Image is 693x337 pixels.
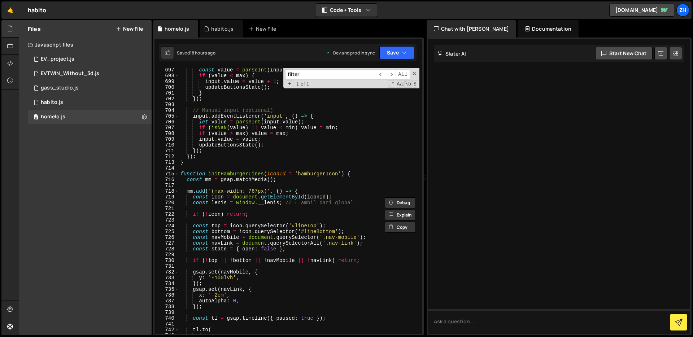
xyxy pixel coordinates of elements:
[28,25,41,33] h2: Files
[427,20,516,38] div: Chat with [PERSON_NAME]
[154,258,179,263] div: 730
[154,113,179,119] div: 705
[154,136,179,142] div: 709
[385,210,416,220] button: Explain
[286,80,293,87] span: Toggle Replace mode
[154,275,179,281] div: 733
[154,159,179,165] div: 713
[285,69,376,80] input: Search for
[154,148,179,154] div: 711
[154,183,179,188] div: 717
[396,69,410,80] span: Alt-Enter
[154,298,179,304] div: 737
[28,52,152,66] div: 13378/40224.js
[154,79,179,84] div: 699
[249,25,279,32] div: New File
[154,177,179,183] div: 716
[1,1,19,19] a: 🤙
[413,80,417,88] span: Search In Selection
[154,96,179,102] div: 702
[154,73,179,79] div: 698
[41,56,74,62] div: EV_project.js
[154,108,179,113] div: 704
[19,38,152,52] div: Javascript files
[154,269,179,275] div: 732
[154,263,179,269] div: 731
[154,310,179,315] div: 739
[376,69,386,80] span: ​
[154,142,179,148] div: 710
[211,25,234,32] div: habito.js
[165,25,189,32] div: homelo.js
[154,102,179,108] div: 703
[154,90,179,96] div: 701
[316,4,377,17] button: Code + Tools
[154,252,179,258] div: 729
[154,217,179,223] div: 723
[41,114,65,120] div: homelo.js
[154,211,179,217] div: 722
[154,321,179,327] div: 741
[154,229,179,235] div: 725
[154,84,179,90] div: 700
[154,165,179,171] div: 714
[388,80,395,88] span: RegExp Search
[28,66,152,81] div: 13378/41195.js
[154,286,179,292] div: 735
[154,223,179,229] div: 724
[28,95,152,110] div: 13378/33578.js
[154,327,179,333] div: 742
[154,315,179,321] div: 740
[154,188,179,194] div: 718
[518,20,579,38] div: Documentation
[609,4,674,17] a: [DOMAIN_NAME]
[386,69,396,80] span: ​
[154,235,179,240] div: 726
[28,6,46,14] div: habito
[41,99,63,106] div: habito.js
[676,4,689,17] a: zh
[154,281,179,286] div: 734
[154,171,179,177] div: 715
[154,131,179,136] div: 708
[154,154,179,159] div: 712
[385,197,416,208] button: Debug
[177,50,215,56] div: Saved
[154,125,179,131] div: 707
[190,50,215,56] div: 18 hours ago
[28,110,152,124] div: 13378/44011.js
[379,46,414,59] button: Save
[385,222,416,233] button: Copy
[154,200,179,206] div: 720
[154,194,179,200] div: 719
[404,80,412,88] span: Whole Word Search
[154,240,179,246] div: 727
[154,304,179,310] div: 738
[28,81,152,95] div: 13378/43790.js
[41,70,99,77] div: EVTWIN_Without_3d.js
[34,115,38,121] span: 0
[595,47,653,60] button: Start new chat
[396,80,404,88] span: CaseSensitive Search
[154,119,179,125] div: 706
[437,50,466,57] h2: Slater AI
[116,26,143,32] button: New File
[293,81,312,87] span: 1 of 1
[154,206,179,211] div: 721
[154,67,179,73] div: 697
[326,50,375,56] div: Dev and prod in sync
[154,246,179,252] div: 728
[154,292,179,298] div: 736
[41,85,79,91] div: gass_studio.js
